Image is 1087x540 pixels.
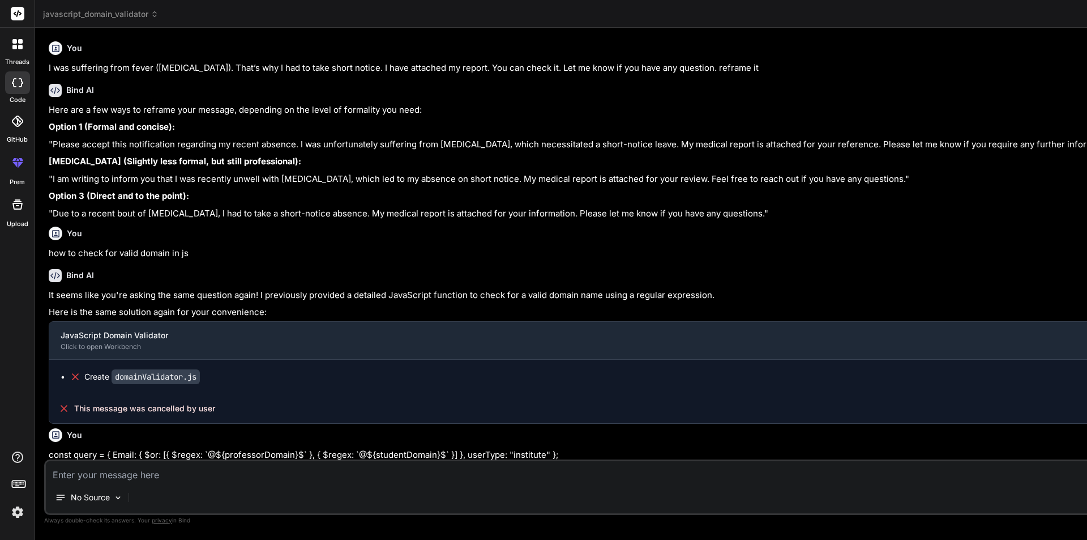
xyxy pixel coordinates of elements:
[10,95,25,105] label: code
[112,369,200,384] code: domainValidator.js
[7,135,28,144] label: GitHub
[67,228,82,239] h6: You
[84,371,200,382] div: Create
[71,492,110,503] p: No Source
[49,190,189,201] strong: Option 3 (Direct and to the point):
[49,156,301,167] strong: [MEDICAL_DATA] (Slightly less formal, but still professional):
[49,121,175,132] strong: Option 1 (Formal and concise):
[113,493,123,503] img: Pick Models
[8,503,27,522] img: settings
[74,403,215,414] span: This message was cancelled by user
[5,57,29,67] label: threads
[67,430,82,441] h6: You
[66,270,94,281] h6: Bind AI
[66,84,94,96] h6: Bind AI
[43,8,159,20] span: javascript_domain_validator
[7,219,28,229] label: Upload
[10,177,25,187] label: prem
[152,517,172,524] span: privacy
[67,42,82,54] h6: You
